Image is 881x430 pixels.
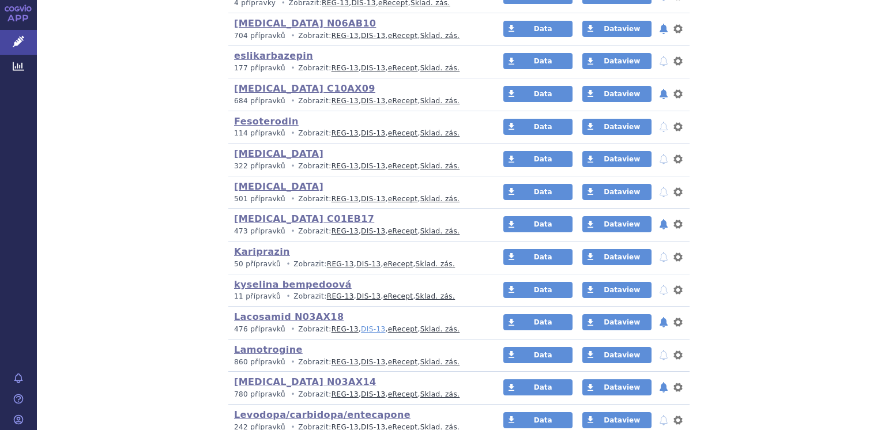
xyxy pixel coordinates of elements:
i: • [288,63,298,73]
button: notifikace [658,348,669,362]
button: nastavení [672,413,684,427]
a: Sklad. zás. [420,32,460,40]
span: 11 přípravků [234,292,281,300]
span: Data [534,188,552,196]
span: Data [534,25,552,33]
i: • [288,390,298,399]
span: 476 přípravků [234,325,285,333]
i: • [288,357,298,367]
a: Dataview [582,53,652,69]
a: REG-13 [332,358,359,366]
p: Zobrazit: , , , [234,325,481,334]
a: eRecept [388,97,418,105]
button: nastavení [672,315,684,329]
a: eRecept [383,292,413,300]
button: nastavení [672,250,684,264]
button: nastavení [672,22,684,36]
a: Data [503,216,573,232]
button: notifikace [658,413,669,427]
span: 177 přípravků [234,64,285,72]
a: Dataview [582,151,652,167]
span: 322 přípravků [234,162,285,170]
a: Data [503,119,573,135]
a: Sklad. zás. [420,129,460,137]
a: eslikarbazepin [234,50,313,61]
button: notifikace [658,250,669,264]
a: Dataview [582,184,652,200]
i: • [288,161,298,171]
a: Dataview [582,86,652,102]
button: notifikace [658,22,669,36]
a: Sklad. zás. [420,64,460,72]
span: Dataview [604,25,640,33]
a: eRecept [388,129,418,137]
a: DIS-13 [356,292,381,300]
a: Data [503,249,573,265]
span: Dataview [604,220,640,228]
button: nastavení [672,152,684,166]
a: eRecept [388,162,418,170]
p: Zobrazit: , , , [234,129,481,138]
span: 684 přípravků [234,97,285,105]
i: • [288,96,298,106]
a: Dataview [582,379,652,395]
a: kyselina bempedoová [234,279,352,290]
a: Data [503,53,573,69]
a: [MEDICAL_DATA] N03AX14 [234,376,377,387]
span: Dataview [604,286,640,294]
a: eRecept [388,325,418,333]
a: eRecept [388,227,418,235]
a: [MEDICAL_DATA] C10AX09 [234,83,375,94]
p: Zobrazit: , , , [234,161,481,171]
a: Data [503,151,573,167]
a: DIS-13 [361,129,385,137]
a: Dataview [582,249,652,265]
span: 704 přípravků [234,32,285,40]
a: DIS-13 [361,97,385,105]
a: REG-13 [332,325,359,333]
span: Data [534,286,552,294]
p: Zobrazit: , , , [234,96,481,106]
p: Zobrazit: , , , [234,227,481,236]
a: DIS-13 [361,162,385,170]
a: Data [503,379,573,395]
a: Lamotrogine [234,344,303,355]
a: eRecept [388,64,418,72]
span: Dataview [604,351,640,359]
button: notifikace [658,380,669,394]
span: Data [534,123,552,131]
a: Data [503,412,573,428]
a: Dataview [582,412,652,428]
a: Sklad. zás. [420,390,460,398]
a: Sklad. zás. [420,325,460,333]
a: eRecept [388,195,418,203]
a: Sklad. zás. [420,97,460,105]
span: Data [534,57,552,65]
button: nastavení [672,54,684,68]
a: REG-13 [332,162,359,170]
a: Lacosamid N03AX18 [234,311,344,322]
button: notifikace [658,283,669,297]
a: [MEDICAL_DATA] [234,181,323,192]
a: Dataview [582,314,652,330]
span: Dataview [604,123,640,131]
p: Zobrazit: , , , [234,390,481,399]
span: Dataview [604,90,640,98]
span: Data [534,90,552,98]
a: REG-13 [332,227,359,235]
a: Sklad. zás. [420,358,460,366]
a: DIS-13 [361,390,385,398]
a: [MEDICAL_DATA] C01EB17 [234,213,374,224]
i: • [283,292,293,301]
span: Dataview [604,253,640,261]
a: eRecept [388,358,418,366]
button: nastavení [672,217,684,231]
span: Data [534,253,552,261]
a: Sklad. zás. [416,260,455,268]
button: notifikace [658,120,669,134]
a: eRecept [383,260,413,268]
span: Dataview [604,383,640,391]
a: DIS-13 [361,195,385,203]
a: eRecept [388,390,418,398]
a: Dataview [582,21,652,37]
